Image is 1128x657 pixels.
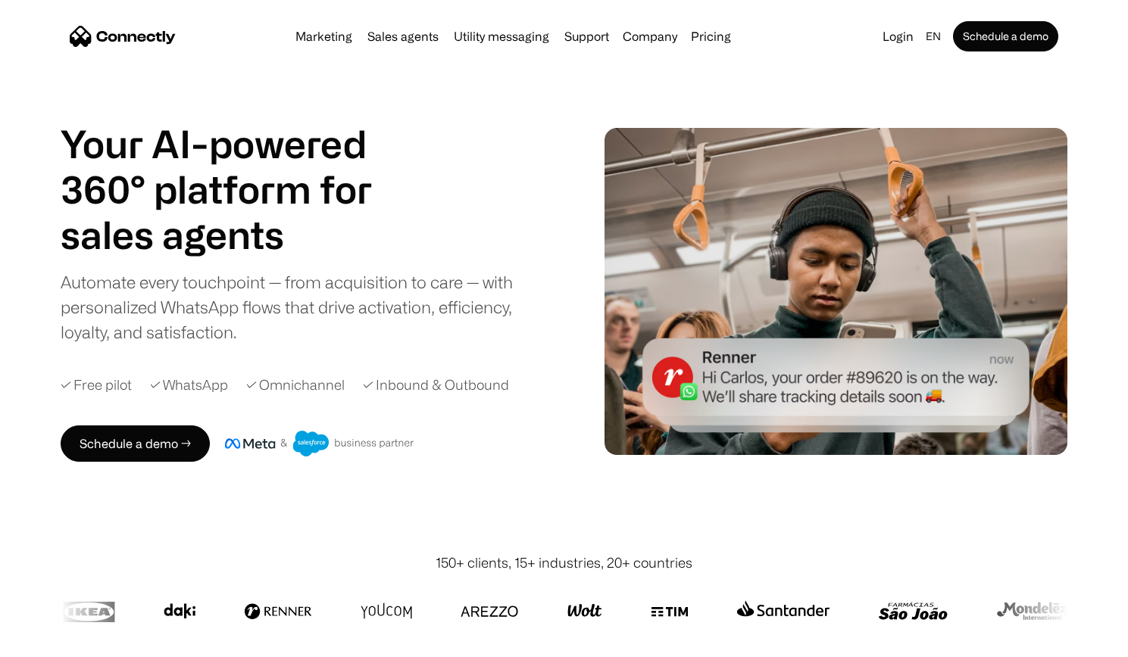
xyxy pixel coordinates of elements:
[15,629,91,652] aside: Language selected: English
[61,212,409,257] div: carousel
[61,425,210,462] a: Schedule a demo →
[953,21,1058,51] a: Schedule a demo
[448,30,555,42] a: Utility messaging
[920,26,950,47] div: en
[61,212,409,257] h1: sales agents
[246,375,345,395] div: ✓ Omnichannel
[70,25,176,48] a: home
[926,26,941,47] div: en
[685,30,737,42] a: Pricing
[618,26,682,47] div: Company
[363,375,509,395] div: ✓ Inbound & Outbound
[61,212,409,257] div: 1 of 4
[289,30,358,42] a: Marketing
[623,26,677,47] div: Company
[61,121,409,212] h1: Your AI-powered 360° platform for
[225,431,414,456] img: Meta and Salesforce business partner badge.
[61,375,132,395] div: ✓ Free pilot
[150,375,228,395] div: ✓ WhatsApp
[876,26,920,47] a: Login
[436,553,692,573] div: 150+ clients, 15+ industries, 20+ countries
[61,269,538,344] div: Automate every touchpoint — from acquisition to care — with personalized WhatsApp flows that driv...
[558,30,615,42] a: Support
[30,631,91,652] ul: Language list
[361,30,445,42] a: Sales agents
